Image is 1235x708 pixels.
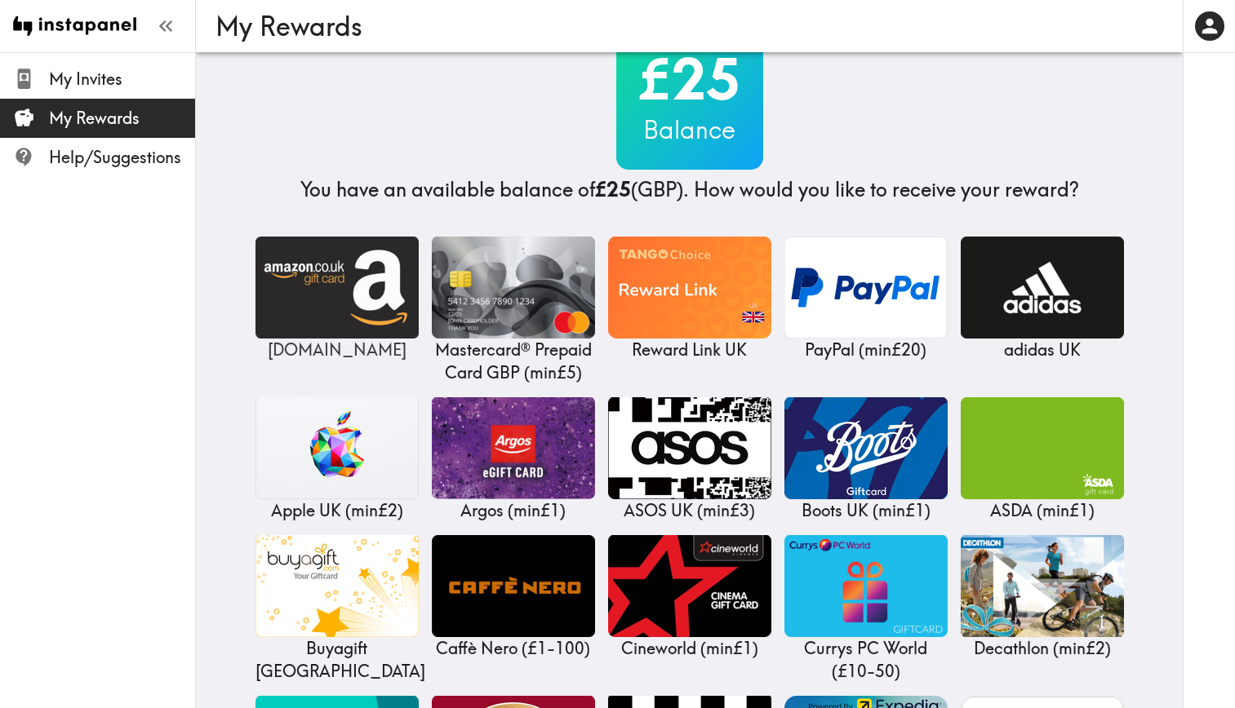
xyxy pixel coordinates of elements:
p: Apple UK ( min £2 ) [255,499,419,522]
p: Decathlon ( min £2 ) [961,637,1124,660]
h3: My Rewards [215,11,1150,42]
a: Currys PC WorldCurrys PC World (£10-50) [784,535,948,683]
img: adidas UK [961,237,1124,339]
img: Boots UK [784,397,948,499]
a: Boots UKBoots UK (min£1) [784,397,948,522]
p: Argos ( min £1 ) [432,499,595,522]
img: ASOS UK [608,397,771,499]
p: Caffè Nero ( £1 - 100 ) [432,637,595,660]
img: Cineworld [608,535,771,637]
p: Mastercard® Prepaid Card GBP ( min £5 ) [432,339,595,384]
span: Help/Suggestions [49,146,195,169]
h2: £25 [616,46,763,113]
a: PayPalPayPal (min£20) [784,237,948,361]
p: PayPal ( min £20 ) [784,339,948,361]
a: Amazon.co.uk[DOMAIN_NAME] [255,237,419,361]
img: Reward Link UK [608,237,771,339]
a: DecathlonDecathlon (min£2) [961,535,1124,660]
a: adidas UKadidas UK [961,237,1124,361]
img: Currys PC World [784,535,948,637]
p: Currys PC World ( £10 - 50 ) [784,637,948,683]
span: My Invites [49,68,195,91]
img: Apple UK [255,397,419,499]
img: Buyagift UK [255,535,419,637]
a: ASOS UKASOS UK (min£3) [608,397,771,522]
p: Cineworld ( min £1 ) [608,637,771,660]
p: adidas UK [961,339,1124,361]
img: Decathlon [961,535,1124,637]
p: ASOS UK ( min £3 ) [608,499,771,522]
img: Caffè Nero [432,535,595,637]
h3: Balance [616,113,763,147]
a: Caffè NeroCaffè Nero (£1-100) [432,535,595,660]
span: My Rewards [49,107,195,130]
img: Amazon.co.uk [255,237,419,339]
a: Apple UKApple UK (min£2) [255,397,419,522]
a: Mastercard® Prepaid Card GBPMastercard® Prepaid Card GBP (min£5) [432,237,595,384]
p: Boots UK ( min £1 ) [784,499,948,522]
a: CineworldCineworld (min£1) [608,535,771,660]
b: £25 [595,177,631,201]
p: Reward Link UK [608,339,771,361]
img: ASDA [961,397,1124,499]
a: Buyagift UKBuyagift [GEOGRAPHIC_DATA] [255,535,419,683]
a: ASDAASDA (min£1) [961,397,1124,522]
p: ASDA ( min £1 ) [961,499,1124,522]
h4: You have an available balance of (GBP) . How would you like to receive your reward? [300,176,1079,204]
a: ArgosArgos (min£1) [432,397,595,522]
img: PayPal [784,237,948,339]
a: Reward Link UKReward Link UK [608,237,771,361]
p: [DOMAIN_NAME] [255,339,419,361]
img: Argos [432,397,595,499]
p: Buyagift [GEOGRAPHIC_DATA] [255,637,419,683]
img: Mastercard® Prepaid Card GBP [432,237,595,339]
